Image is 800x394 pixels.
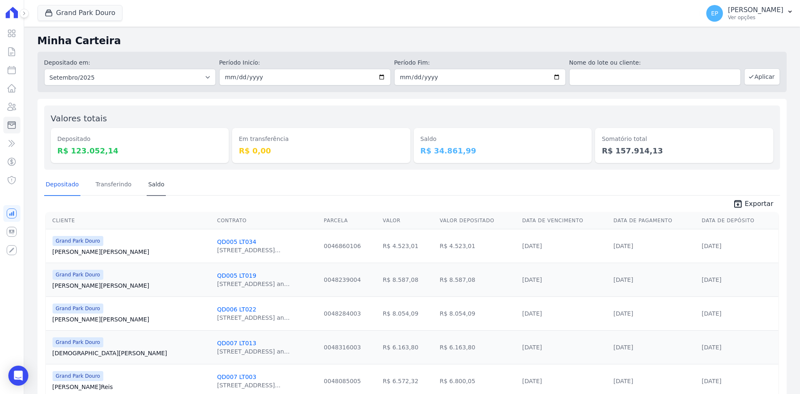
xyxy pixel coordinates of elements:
[436,212,519,229] th: Valor Depositado
[324,243,361,249] a: 0046860106
[44,59,90,66] label: Depositado em:
[420,135,585,143] dt: Saldo
[420,145,585,156] dd: R$ 34.861,99
[217,306,256,313] a: QD006 LT022
[613,378,633,384] a: [DATE]
[147,174,166,196] a: Saldo
[745,199,773,209] span: Exportar
[380,212,437,229] th: Valor
[394,58,566,67] label: Período Fim:
[217,374,256,380] a: QD007 LT003
[37,5,122,21] button: Grand Park Douro
[217,238,256,245] a: QD005 LT034
[324,344,361,351] a: 0048316003
[702,344,721,351] a: [DATE]
[613,243,633,249] a: [DATE]
[57,145,222,156] dd: R$ 123.052,14
[37,33,787,48] h2: Minha Carteira
[436,263,519,296] td: R$ 8.587,08
[217,381,280,389] div: [STREET_ADDRESS]...
[217,347,290,356] div: [STREET_ADDRESS] an...
[217,246,280,254] div: [STREET_ADDRESS]...
[711,10,718,16] span: EP
[522,378,542,384] a: [DATE]
[602,135,767,143] dt: Somatório total
[436,229,519,263] td: R$ 4.523,01
[602,145,767,156] dd: R$ 157.914,13
[52,383,210,391] a: [PERSON_NAME]Reis
[744,68,780,85] button: Aplicar
[217,340,256,346] a: QD007 LT013
[217,272,256,279] a: QD005 LT019
[52,236,104,246] span: Grand Park Douro
[217,314,290,322] div: [STREET_ADDRESS] an...
[569,58,741,67] label: Nome do lote ou cliente:
[522,310,542,317] a: [DATE]
[320,212,380,229] th: Parcela
[436,330,519,364] td: R$ 6.163,80
[52,349,210,357] a: [DEMOGRAPHIC_DATA][PERSON_NAME]
[46,212,214,229] th: Cliente
[613,276,633,283] a: [DATE]
[214,212,320,229] th: Contrato
[728,14,783,21] p: Ver opções
[519,212,610,229] th: Data de Vencimento
[52,270,104,280] span: Grand Park Douro
[52,337,104,347] span: Grand Park Douro
[702,378,721,384] a: [DATE]
[726,199,780,211] a: unarchive Exportar
[700,2,800,25] button: EP [PERSON_NAME] Ver opções
[219,58,391,67] label: Período Inicío:
[522,344,542,351] a: [DATE]
[436,296,519,330] td: R$ 8.054,09
[522,243,542,249] a: [DATE]
[44,174,81,196] a: Depositado
[52,315,210,324] a: [PERSON_NAME][PERSON_NAME]
[702,276,721,283] a: [DATE]
[52,281,210,290] a: [PERSON_NAME][PERSON_NAME]
[52,371,104,381] span: Grand Park Douro
[94,174,133,196] a: Transferindo
[324,310,361,317] a: 0048284003
[610,212,698,229] th: Data de Pagamento
[733,199,743,209] i: unarchive
[380,330,437,364] td: R$ 6.163,80
[613,344,633,351] a: [DATE]
[52,304,104,314] span: Grand Park Douro
[239,135,404,143] dt: Em transferência
[324,276,361,283] a: 0048239004
[522,276,542,283] a: [DATE]
[380,296,437,330] td: R$ 8.054,09
[613,310,633,317] a: [DATE]
[217,280,290,288] div: [STREET_ADDRESS] an...
[324,378,361,384] a: 0048085005
[57,135,222,143] dt: Depositado
[702,310,721,317] a: [DATE]
[698,212,778,229] th: Data de Depósito
[239,145,404,156] dd: R$ 0,00
[380,263,437,296] td: R$ 8.587,08
[8,366,28,386] div: Open Intercom Messenger
[702,243,721,249] a: [DATE]
[52,248,210,256] a: [PERSON_NAME][PERSON_NAME]
[380,229,437,263] td: R$ 4.523,01
[51,113,107,123] label: Valores totais
[728,6,783,14] p: [PERSON_NAME]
